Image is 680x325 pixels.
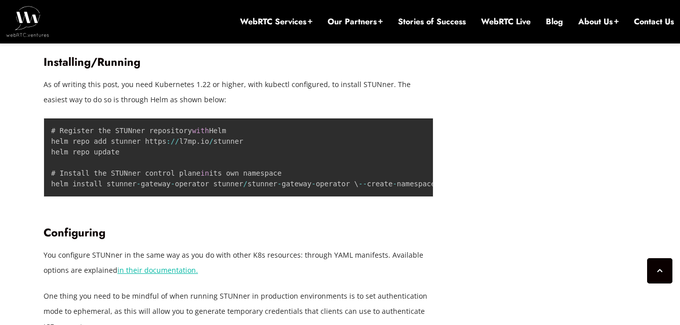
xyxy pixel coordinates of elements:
p: You configure STUNner in the same way as you do with other K8s resources: through YAML manifests.... [44,248,433,278]
a: Contact Us [634,16,674,27]
code: # Register the STUNner repository Helm helm repo add stunner https l7mp io stunner helm repo upda... [51,127,555,188]
h3: Configuring [44,226,433,239]
p: As of writing this post, you need Kubernetes 1.22 or higher, with kubectl configured, to install ... [44,77,433,107]
span: - [311,180,315,188]
a: Blog [546,16,563,27]
span: . [196,137,201,145]
span: - [171,180,175,188]
span: - [137,180,141,188]
a: Our Partners [328,16,383,27]
a: Stories of Success [398,16,466,27]
h3: Installing/Running [44,55,433,69]
a: WebRTC Services [240,16,312,27]
span: in [201,169,209,177]
span: / [171,137,175,145]
span: / [209,137,213,145]
span: - [277,180,282,188]
a: WebRTC Live [481,16,531,27]
span: : [167,137,171,145]
span: with [192,127,209,135]
span: -- [358,180,367,188]
span: / [243,180,247,188]
span: / [175,137,179,145]
a: in their documentation. [117,265,198,275]
a: About Us [578,16,619,27]
span: - [392,180,396,188]
img: WebRTC.ventures [6,6,49,36]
